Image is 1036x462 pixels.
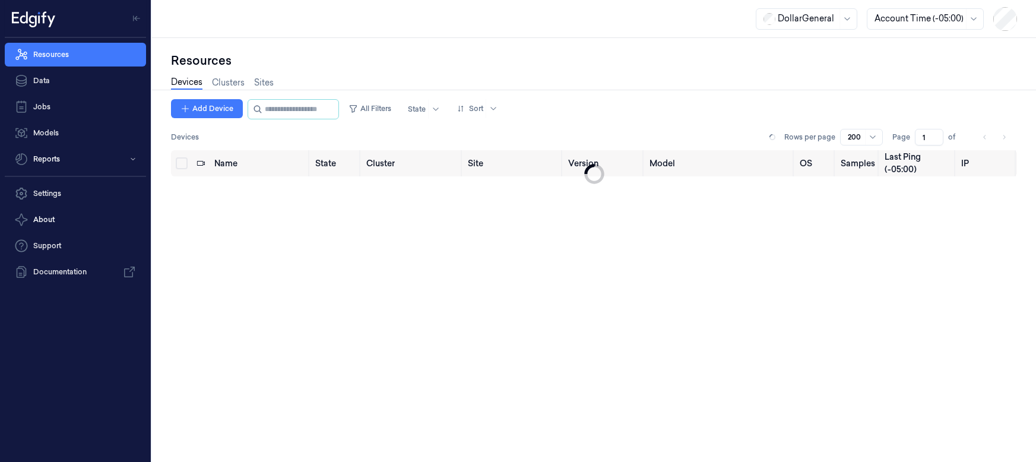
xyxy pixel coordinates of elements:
span: of [948,132,967,143]
th: OS [795,150,836,176]
button: Reports [5,147,146,171]
button: All Filters [344,99,396,118]
a: Jobs [5,95,146,119]
span: Page [892,132,910,143]
a: Settings [5,182,146,205]
th: Site [463,150,563,176]
span: Devices [171,132,199,143]
th: Cluster [362,150,462,176]
th: Samples [836,150,880,176]
a: Documentation [5,260,146,284]
nav: pagination [977,129,1012,145]
p: Rows per page [784,132,835,143]
button: About [5,208,146,232]
button: Toggle Navigation [127,9,146,28]
th: Model [645,150,795,176]
a: Support [5,234,146,258]
a: Devices [171,76,202,90]
button: Add Device [171,99,243,118]
th: Name [210,150,311,176]
th: Last Ping (-05:00) [880,150,956,176]
a: Sites [254,77,274,89]
th: State [311,150,362,176]
th: Version [563,150,645,176]
div: Resources [171,52,1017,69]
a: Data [5,69,146,93]
button: Select all [176,157,188,169]
a: Clusters [212,77,245,89]
a: Models [5,121,146,145]
a: Resources [5,43,146,67]
th: IP [956,150,1017,176]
